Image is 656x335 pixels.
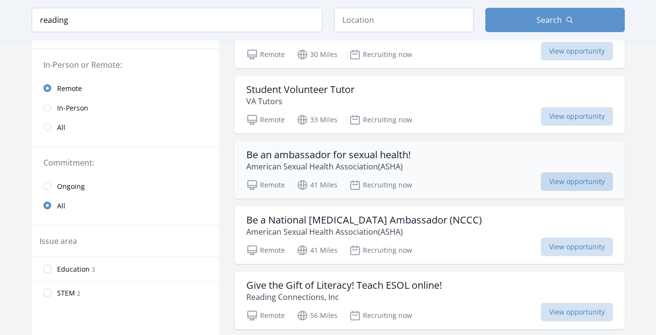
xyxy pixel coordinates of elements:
p: 41 Miles [297,244,338,256]
a: All [32,196,219,215]
p: 33 Miles [297,114,338,126]
span: Search [537,14,562,26]
span: In-Person [57,103,88,113]
span: All [57,201,65,211]
a: Student Volunteer Tutor VA Tutors Remote 33 Miles Recruiting now View opportunity [235,76,625,133]
p: Recruiting now [349,49,412,60]
a: Give the Gift of Literacy! Teach ESOL online! Reading Connections, Inc Remote 56 Miles Recruiting... [235,272,625,329]
p: 41 Miles [297,179,338,191]
h3: Be an ambassador for sexual health! [246,149,411,161]
p: 30 Miles [297,49,338,60]
p: Remote [246,49,285,60]
input: STEM 2 [43,289,51,297]
a: All [32,117,219,137]
legend: In-Person or Remote: [43,59,207,71]
p: Remote [246,179,285,191]
a: Be a National [MEDICAL_DATA] Ambassador (NCCC) American Sexual Health Association(ASHA) Remote 41... [235,206,625,264]
legend: Issue area [40,235,77,247]
p: Reading Connections, Inc [246,291,442,303]
span: 3 [92,265,95,274]
a: Ongoing [32,176,219,196]
p: American Sexual Health Association(ASHA) [246,226,482,238]
p: Recruiting now [349,244,412,256]
h3: Be a National [MEDICAL_DATA] Ambassador (NCCC) [246,214,482,226]
p: American Sexual Health Association(ASHA) [246,161,411,172]
span: Ongoing [57,182,85,191]
p: VA Tutors [246,95,355,107]
p: Recruiting now [349,179,412,191]
p: Recruiting now [349,310,412,321]
a: Be an ambassador for sexual health! American Sexual Health Association(ASHA) Remote 41 Miles Recr... [235,141,625,199]
p: Remote [246,114,285,126]
span: View opportunity [541,42,613,60]
input: Education 3 [43,265,51,273]
input: Keyword [32,8,322,32]
legend: Commitment: [43,157,207,168]
span: View opportunity [541,303,613,321]
span: View opportunity [541,172,613,191]
span: All [57,123,65,132]
a: In-Person [32,98,219,117]
p: Remote [246,310,285,321]
input: Location [334,8,474,32]
span: Education [57,264,90,274]
span: 2 [77,289,80,298]
p: 56 Miles [297,310,338,321]
a: Remote [32,78,219,98]
button: Search [485,8,625,32]
span: Remote [57,84,82,93]
span: View opportunity [541,107,613,126]
p: Remote [246,244,285,256]
h3: Student Volunteer Tutor [246,84,355,95]
h3: Give the Gift of Literacy! Teach ESOL online! [246,279,442,291]
span: View opportunity [541,238,613,256]
span: STEM [57,288,75,298]
p: Recruiting now [349,114,412,126]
